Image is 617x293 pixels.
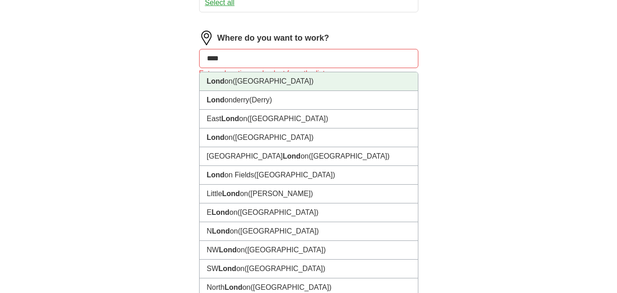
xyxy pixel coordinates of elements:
[200,222,418,241] li: N on
[207,77,225,85] strong: Lond
[211,208,229,216] strong: Lond
[248,190,313,197] span: ([PERSON_NAME])
[249,96,272,104] span: (Derry)
[232,133,313,141] span: ([GEOGRAPHIC_DATA])
[283,152,301,160] strong: Lond
[200,185,418,203] li: Little on
[232,77,313,85] span: ([GEOGRAPHIC_DATA])
[254,171,335,179] span: ([GEOGRAPHIC_DATA])
[225,283,243,291] strong: Lond
[200,147,418,166] li: [GEOGRAPHIC_DATA] on
[247,115,328,123] span: ([GEOGRAPHIC_DATA])
[244,265,325,272] span: ([GEOGRAPHIC_DATA])
[207,133,225,141] strong: Lond
[199,31,214,45] img: location.png
[251,283,332,291] span: ([GEOGRAPHIC_DATA])
[237,208,318,216] span: ([GEOGRAPHIC_DATA])
[238,227,319,235] span: ([GEOGRAPHIC_DATA])
[200,110,418,128] li: East on
[219,246,237,254] strong: Lond
[200,91,418,110] li: onderry
[218,265,236,272] strong: Lond
[222,190,240,197] strong: Lond
[200,72,418,91] li: on
[309,152,390,160] span: ([GEOGRAPHIC_DATA])
[217,32,329,44] label: Where do you want to work?
[245,246,326,254] span: ([GEOGRAPHIC_DATA])
[207,96,225,104] strong: Lond
[200,260,418,278] li: SW on
[199,68,418,79] div: Enter a location and select from the list
[221,115,239,123] strong: Lond
[207,171,225,179] strong: Lond
[212,227,230,235] strong: Lond
[200,203,418,222] li: E on
[200,241,418,260] li: NW on
[200,128,418,147] li: on
[200,166,418,185] li: on Fields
